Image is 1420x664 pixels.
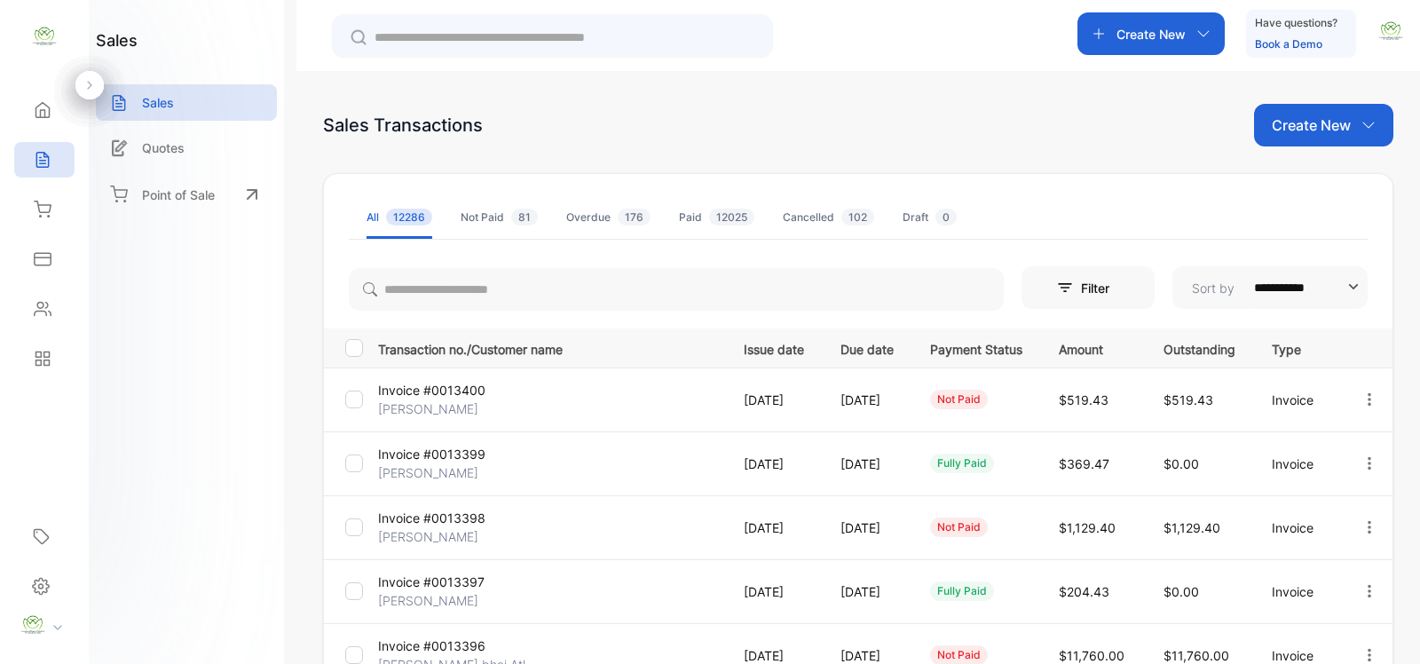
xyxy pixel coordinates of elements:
[1377,12,1404,55] button: avatar
[511,209,538,225] span: 81
[1164,520,1220,535] span: $1,129.40
[323,112,483,138] div: Sales Transactions
[1116,25,1186,43] p: Create New
[930,518,988,537] div: not paid
[1059,584,1109,599] span: $204.43
[1164,336,1235,359] p: Outstanding
[142,138,185,157] p: Quotes
[31,23,58,50] img: logo
[1164,456,1199,471] span: $0.00
[840,518,894,537] p: [DATE]
[378,573,493,591] p: Invoice #0013397
[1059,520,1116,535] span: $1,129.40
[840,336,894,359] p: Due date
[142,186,215,204] p: Point of Sale
[378,445,493,463] p: Invoice #0013399
[744,391,804,409] p: [DATE]
[679,209,754,225] div: Paid
[744,582,804,601] p: [DATE]
[1077,12,1225,55] button: Create New
[566,209,651,225] div: Overdue
[96,130,277,166] a: Quotes
[378,381,493,399] p: Invoice #0013400
[1255,37,1322,51] a: Book a Demo
[930,581,994,601] div: fully paid
[1059,392,1108,407] span: $519.43
[1377,18,1404,44] img: avatar
[1164,648,1229,663] span: $11,760.00
[935,209,957,225] span: 0
[903,209,957,225] div: Draft
[96,84,277,121] a: Sales
[20,612,46,638] img: profile
[378,527,493,546] p: [PERSON_NAME]
[1059,456,1109,471] span: $369.47
[1345,589,1420,664] iframe: LiveChat chat widget
[386,209,432,225] span: 12286
[378,336,722,359] p: Transaction no./Customer name
[1254,104,1393,146] button: Create New
[1272,455,1324,473] p: Invoice
[1059,648,1124,663] span: $11,760.00
[96,175,277,214] a: Point of Sale
[1272,115,1351,136] p: Create New
[1164,584,1199,599] span: $0.00
[1255,14,1337,32] p: Have questions?
[930,336,1022,359] p: Payment Status
[783,209,874,225] div: Cancelled
[618,209,651,225] span: 176
[1172,266,1368,309] button: Sort by
[378,399,493,418] p: [PERSON_NAME]
[1272,582,1324,601] p: Invoice
[378,509,493,527] p: Invoice #0013398
[744,518,804,537] p: [DATE]
[930,454,994,473] div: fully paid
[1164,392,1213,407] span: $519.43
[1192,279,1235,297] p: Sort by
[841,209,874,225] span: 102
[840,391,894,409] p: [DATE]
[1272,336,1324,359] p: Type
[96,28,138,52] h1: sales
[930,390,988,409] div: not paid
[840,455,894,473] p: [DATE]
[142,93,174,112] p: Sales
[378,463,493,482] p: [PERSON_NAME]
[1272,391,1324,409] p: Invoice
[461,209,538,225] div: Not Paid
[744,455,804,473] p: [DATE]
[378,636,493,655] p: Invoice #0013396
[1059,336,1127,359] p: Amount
[709,209,754,225] span: 12025
[378,591,493,610] p: [PERSON_NAME]
[840,582,894,601] p: [DATE]
[1272,518,1324,537] p: Invoice
[367,209,432,225] div: All
[744,336,804,359] p: Issue date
